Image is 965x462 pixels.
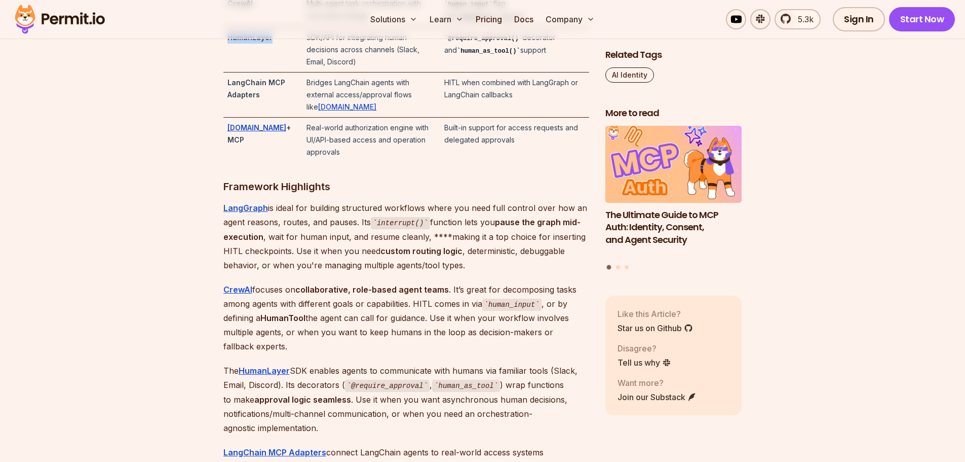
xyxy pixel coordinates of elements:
[617,342,671,354] p: Disagree?
[616,265,620,269] button: Go to slide 2
[227,123,286,132] a: [DOMAIN_NAME]
[775,9,821,29] a: 5.3k
[302,73,440,118] td: Bridges LangChain agents with external access/approval flows like
[380,246,462,256] strong: custom routing logic
[605,126,742,259] li: 1 of 3
[889,7,955,31] a: Start Now
[10,2,109,37] img: Permit logo
[440,118,589,163] td: Built-in support for access requests and delegated approvals
[617,376,697,388] p: Want more?
[440,27,589,73] td: decorator and support
[605,126,742,259] a: The Ultimate Guide to MCP Auth: Identity, Consent, and Agent SecurityThe Ultimate Guide to MCP Au...
[605,107,742,120] h2: More to read
[345,380,430,392] code: @require_approval
[617,322,693,334] a: Star us on Github
[617,356,671,368] a: Tell us why
[617,390,697,403] a: Join our Substack
[605,126,742,203] img: The Ultimate Guide to MCP Auth: Identity, Consent, and Agent Security
[426,9,468,29] button: Learn
[254,395,351,405] strong: approval logic seamless
[227,78,285,99] strong: LangChain MCP Adapters
[605,49,742,61] h2: Related Tags
[371,217,430,229] code: interrupt()
[223,282,589,354] p: focuses on . It’s great for decomposing tasks among agents with different goals or capabilities. ...
[239,366,290,376] a: HumanLayer
[223,201,589,272] p: is ideal for building structured workflows where you need full control over how an agent reasons,...
[605,208,742,246] h3: The Ultimate Guide to MCP Auth: Identity, Consent, and Agent Security
[617,307,693,319] p: Like this Article?
[625,265,629,269] button: Go to slide 3
[302,27,440,73] td: SDK/API for integrating human decisions across channels (Slack, Email, Discord)
[366,9,421,29] button: Solutions
[223,364,589,435] p: The SDK enables agents to communicate with humans via familiar tools (Slack, Email, Discord). Its...
[607,265,611,270] button: Go to slide 1
[542,9,599,29] button: Company
[482,299,542,311] code: human_input
[605,126,742,271] div: Posts
[295,285,449,295] strong: collaborative, role-based agent teams
[472,9,506,29] a: Pricing
[223,203,268,213] a: LangGraph
[302,118,440,163] td: Real-world authorization engine with UI/API-based access and operation approvals
[223,447,326,457] a: LangChain MCP Adapters
[605,67,654,83] a: AI Identity
[223,217,581,242] strong: pause the graph mid-execution
[440,73,589,118] td: HITL when combined with LangGraph or LangChain callbacks
[318,102,376,111] a: [DOMAIN_NAME]
[223,285,252,295] a: CrewAI
[510,9,537,29] a: Docs
[260,313,305,323] strong: HumanTool
[833,7,885,31] a: Sign In
[432,380,500,392] code: human_as_tool
[223,179,589,195] h3: Framework Highlights
[792,13,814,25] span: 5.3k
[457,48,520,55] code: human_as_tool()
